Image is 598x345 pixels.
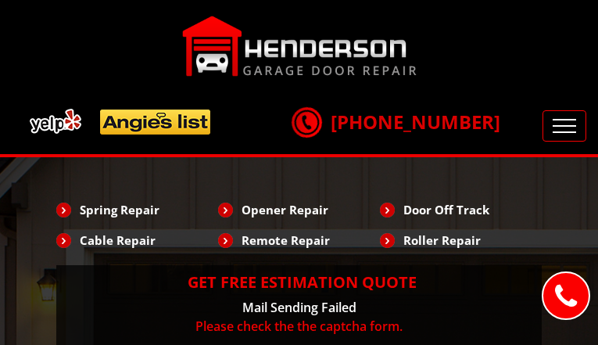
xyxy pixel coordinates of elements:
[380,227,542,253] li: Roller Repair
[218,196,380,223] li: Opener Repair
[380,196,542,223] li: Door Off Track
[218,227,380,253] li: Remote Repair
[64,317,534,336] p: Please check the the captcha form.
[542,110,586,142] button: Toggle navigation
[23,102,217,141] img: add.png
[242,299,356,316] span: Mail Sending Failed
[64,273,534,292] h2: Get Free Estimation Quote
[56,227,218,253] li: Cable Repair
[182,16,417,77] img: Henderson.png
[56,196,218,223] li: Spring Repair
[287,102,326,142] img: call.png
[292,109,500,135] a: [PHONE_NUMBER]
